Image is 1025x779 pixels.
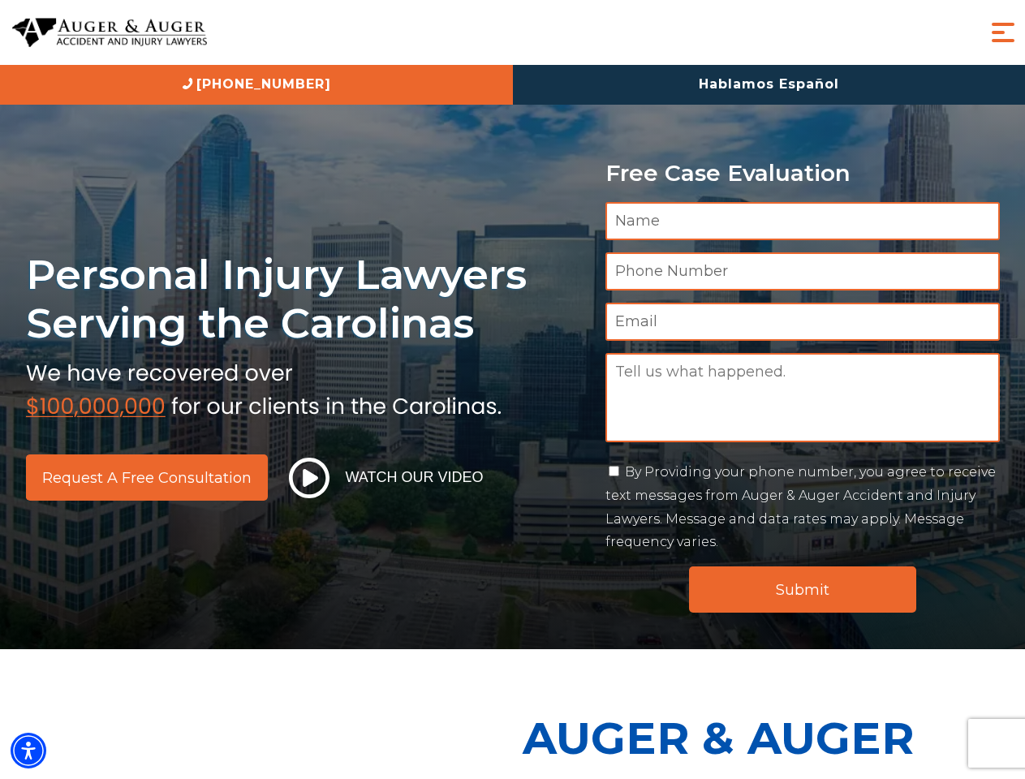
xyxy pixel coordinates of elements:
[689,566,916,613] input: Submit
[11,733,46,768] div: Accessibility Menu
[605,464,996,549] label: By Providing your phone number, you agree to receive text messages from Auger & Auger Accident an...
[12,18,207,48] img: Auger & Auger Accident and Injury Lawyers Logo
[605,202,1000,240] input: Name
[605,252,1000,291] input: Phone Number
[26,250,586,348] h1: Personal Injury Lawyers Serving the Carolinas
[523,698,1016,778] p: Auger & Auger
[26,356,502,418] img: sub text
[605,161,1000,186] p: Free Case Evaluation
[605,303,1000,341] input: Email
[987,16,1019,49] button: Menu
[26,454,268,501] a: Request a Free Consultation
[42,471,252,485] span: Request a Free Consultation
[284,457,489,499] button: Watch Our Video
